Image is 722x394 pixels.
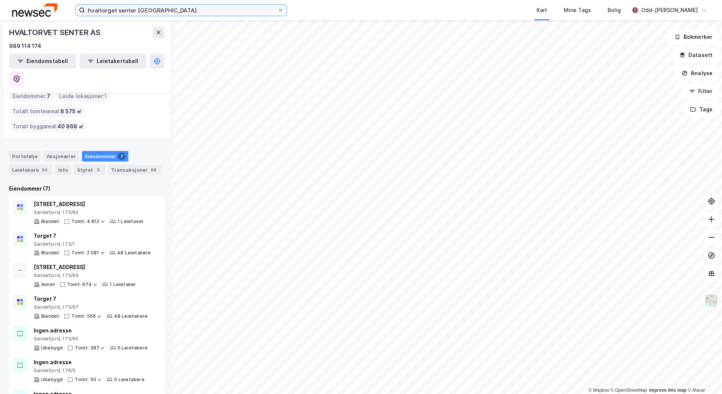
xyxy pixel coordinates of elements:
[34,326,148,335] div: Ingen adresse
[114,377,144,383] div: 0 Leietakere
[56,90,110,102] div: Leide lokasjoner :
[41,219,59,225] div: Blandet
[673,48,719,63] button: Datasett
[9,42,41,51] div: 989 114 174
[9,26,102,38] div: HVALTORVET SENTER AS
[55,165,71,175] div: Info
[71,219,105,225] div: Tomt: 4 812 ㎡
[41,250,59,256] div: Blandet
[82,151,128,162] div: Eiendommer
[75,377,102,383] div: Tomt: 50 ㎡
[608,6,621,15] div: Bolig
[675,66,719,81] button: Analyse
[75,345,105,351] div: Tomt: 387 ㎡
[611,388,647,393] a: OpenStreetMap
[41,377,63,383] div: Ubebygd
[9,184,165,193] div: Eiendommer (7)
[47,92,50,101] span: 7
[9,151,40,162] div: Portefølje
[564,6,591,15] div: Mine Tags
[684,102,719,117] button: Tags
[34,263,136,272] div: [STREET_ADDRESS]
[588,388,609,393] a: Mapbox
[41,313,59,319] div: Blandet
[9,54,76,69] button: Eiendomstabell
[41,282,55,288] div: Annet
[71,313,102,319] div: Tomt: 566 ㎡
[34,336,148,342] div: Sandefjord, 173/95
[74,165,105,175] div: Styret
[108,165,161,175] div: Transaksjoner
[60,107,82,116] span: 8 575 ㎡
[149,166,158,174] div: 68
[71,250,105,256] div: Tomt: 2 081 ㎡
[537,6,547,15] div: Kart
[43,151,79,162] div: Aksjonærer
[668,29,719,45] button: Bokmerker
[34,294,148,303] div: Torget 7
[34,241,151,247] div: Sandefjord, 173/1
[9,165,52,175] div: Leietakere
[34,231,151,240] div: Torget 7
[9,90,53,102] div: Eiendommer :
[117,219,144,225] div: 1 Leietaker
[114,313,148,319] div: 48 Leietakere
[34,304,148,310] div: Sandefjord, 173/97
[9,120,87,132] div: Totalt byggareal :
[704,294,719,308] img: Z
[104,92,107,101] span: 1
[34,272,136,279] div: Sandefjord, 173/94
[34,368,145,374] div: Sandefjord, 176/5
[40,166,49,174] div: 50
[117,345,148,351] div: 0 Leietakere
[34,209,144,215] div: Sandefjord, 173/92
[649,388,687,393] a: Improve this map
[684,358,722,394] div: Kontrollprogram for chat
[85,5,278,16] input: Søk på adresse, matrikkel, gårdeiere, leietakere eller personer
[683,84,719,99] button: Filter
[34,358,145,367] div: Ingen adresse
[641,6,698,15] div: Odd-[PERSON_NAME]
[9,105,85,117] div: Totalt tomteareal :
[34,200,144,209] div: [STREET_ADDRESS]
[118,152,125,160] div: 7
[684,358,722,394] iframe: Chat Widget
[110,282,136,288] div: 1 Leietaker
[57,122,84,131] span: 40 868 ㎡
[67,282,97,288] div: Tomt: 674 ㎡
[94,166,102,174] div: 3
[41,345,63,351] div: Ubebygd
[12,3,57,17] img: newsec-logo.f6e21ccffca1b3a03d2d.png
[117,250,151,256] div: 48 Leietakere
[79,54,147,69] button: Leietakertabell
